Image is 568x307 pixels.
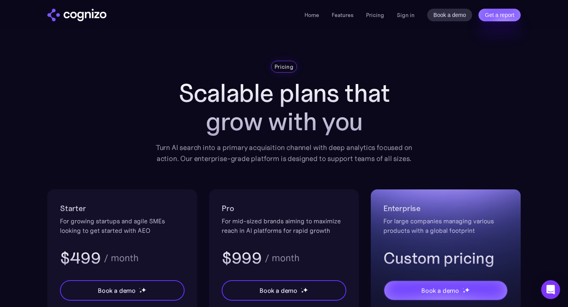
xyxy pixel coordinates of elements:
[463,288,464,289] img: star
[427,9,473,21] a: Book a demo
[222,280,346,301] a: Book a demostarstarstar
[139,290,142,293] img: star
[366,11,384,19] a: Pricing
[478,9,521,21] a: Get a report
[383,216,508,235] div: For large companies managing various products with a global footprint
[60,202,185,215] h2: Starter
[150,79,418,136] h1: Scalable plans that grow with you
[465,287,470,292] img: star
[301,290,304,293] img: star
[463,290,465,293] img: star
[383,202,508,215] h2: Enterprise
[139,288,140,289] img: star
[383,248,508,268] h3: Custom pricing
[265,253,299,263] div: / month
[305,11,319,19] a: Home
[301,288,302,289] img: star
[541,280,560,299] div: Open Intercom Messenger
[275,63,293,71] div: Pricing
[260,286,297,295] div: Book a demo
[303,287,308,292] img: star
[98,286,136,295] div: Book a demo
[222,202,346,215] h2: Pro
[397,10,415,20] a: Sign in
[332,11,353,19] a: Features
[383,280,508,301] a: Book a demostarstarstar
[141,287,146,292] img: star
[104,253,138,263] div: / month
[47,9,106,21] a: home
[60,248,101,268] h3: $499
[60,280,185,301] a: Book a demostarstarstar
[47,9,106,21] img: cognizo logo
[60,216,185,235] div: For growing startups and agile SMEs looking to get started with AEO
[421,286,459,295] div: Book a demo
[222,216,346,235] div: For mid-sized brands aiming to maximize reach in AI platforms for rapid growth
[150,142,418,164] div: Turn AI search into a primary acquisition channel with deep analytics focused on action. Our ente...
[222,248,262,268] h3: $999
